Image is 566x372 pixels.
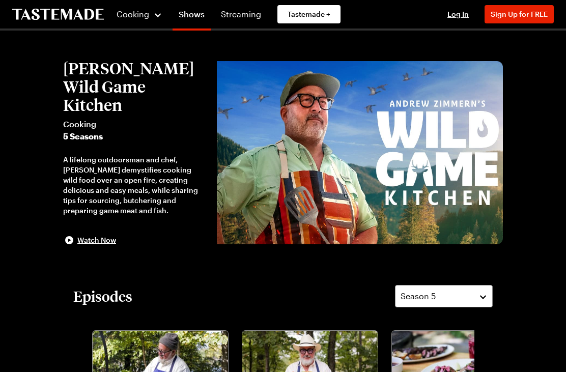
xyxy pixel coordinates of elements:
[12,9,104,20] a: To Tastemade Home Page
[116,2,162,26] button: Cooking
[401,290,436,302] span: Season 5
[288,9,330,19] span: Tastemade +
[117,9,149,19] span: Cooking
[77,235,116,245] span: Watch Now
[173,2,211,31] a: Shows
[438,9,478,19] button: Log In
[447,10,469,18] span: Log In
[485,5,554,23] button: Sign Up for FREE
[73,287,132,305] h2: Episodes
[491,10,548,18] span: Sign Up for FREE
[63,155,207,216] div: A lifelong outdoorsman and chef, [PERSON_NAME] demystifies cooking wild food over an open fire, c...
[217,61,503,244] img: Andrew Zimmern's Wild Game Kitchen
[63,59,207,114] h2: [PERSON_NAME] Wild Game Kitchen
[63,130,207,142] span: 5 Seasons
[395,285,493,307] button: Season 5
[63,59,207,246] button: [PERSON_NAME] Wild Game KitchenCooking5 SeasonsA lifelong outdoorsman and chef, [PERSON_NAME] dem...
[63,118,207,130] span: Cooking
[277,5,341,23] a: Tastemade +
